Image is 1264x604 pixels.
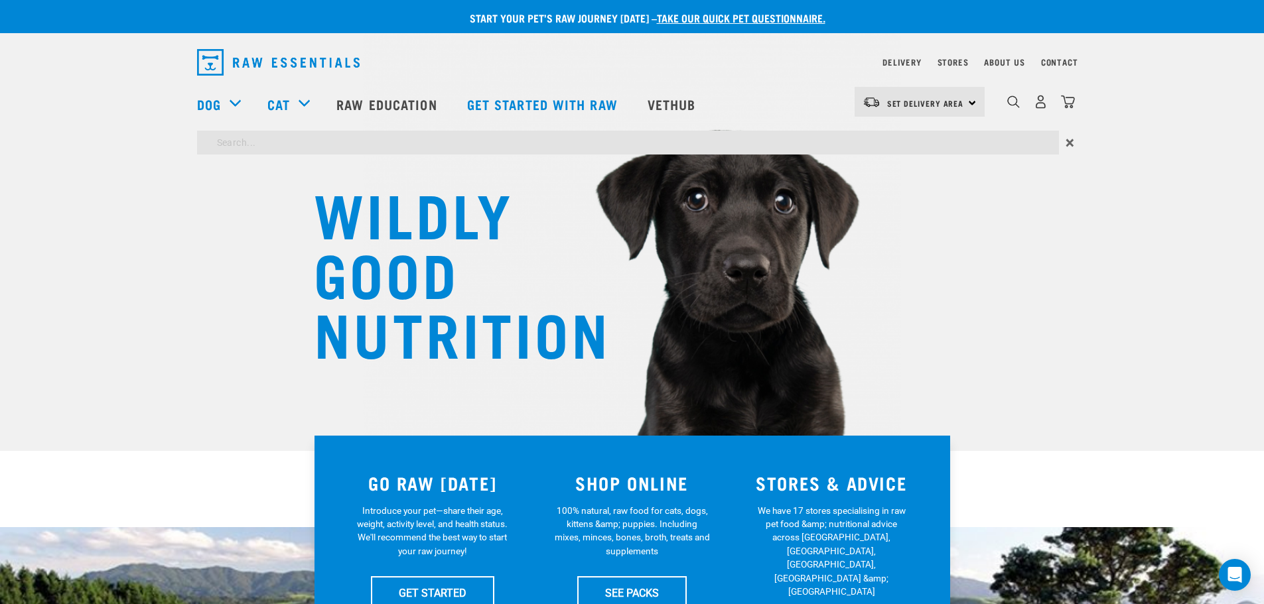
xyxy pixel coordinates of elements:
[740,473,924,493] h3: STORES & ADVICE
[1066,131,1074,154] span: ×
[186,44,1078,81] nav: dropdown navigation
[887,101,964,105] span: Set Delivery Area
[197,131,1059,154] input: Search...
[1034,95,1048,109] img: user.png
[754,504,910,599] p: We have 17 stores specialising in raw pet food &amp; nutritional advice across [GEOGRAPHIC_DATA],...
[454,78,634,131] a: Get started with Raw
[554,504,710,558] p: 100% natural, raw food for cats, dogs, kittens &amp; puppies. Including mixes, minces, bones, bro...
[984,60,1024,64] a: About Us
[341,473,525,493] h3: GO RAW [DATE]
[634,78,713,131] a: Vethub
[1219,559,1251,591] div: Open Intercom Messenger
[863,96,880,108] img: van-moving.png
[267,94,290,114] a: Cat
[938,60,969,64] a: Stores
[1007,95,1020,108] img: home-icon-1@2x.png
[314,182,579,361] h1: WILDLY GOOD NUTRITION
[1041,60,1078,64] a: Contact
[323,78,453,131] a: Raw Education
[540,473,724,493] h3: SHOP ONLINE
[882,60,921,64] a: Delivery
[197,94,221,114] a: Dog
[1061,95,1075,109] img: home-icon@2x.png
[657,15,825,21] a: take our quick pet questionnaire.
[354,504,510,558] p: Introduce your pet—share their age, weight, activity level, and health status. We'll recommend th...
[197,49,360,76] img: Raw Essentials Logo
